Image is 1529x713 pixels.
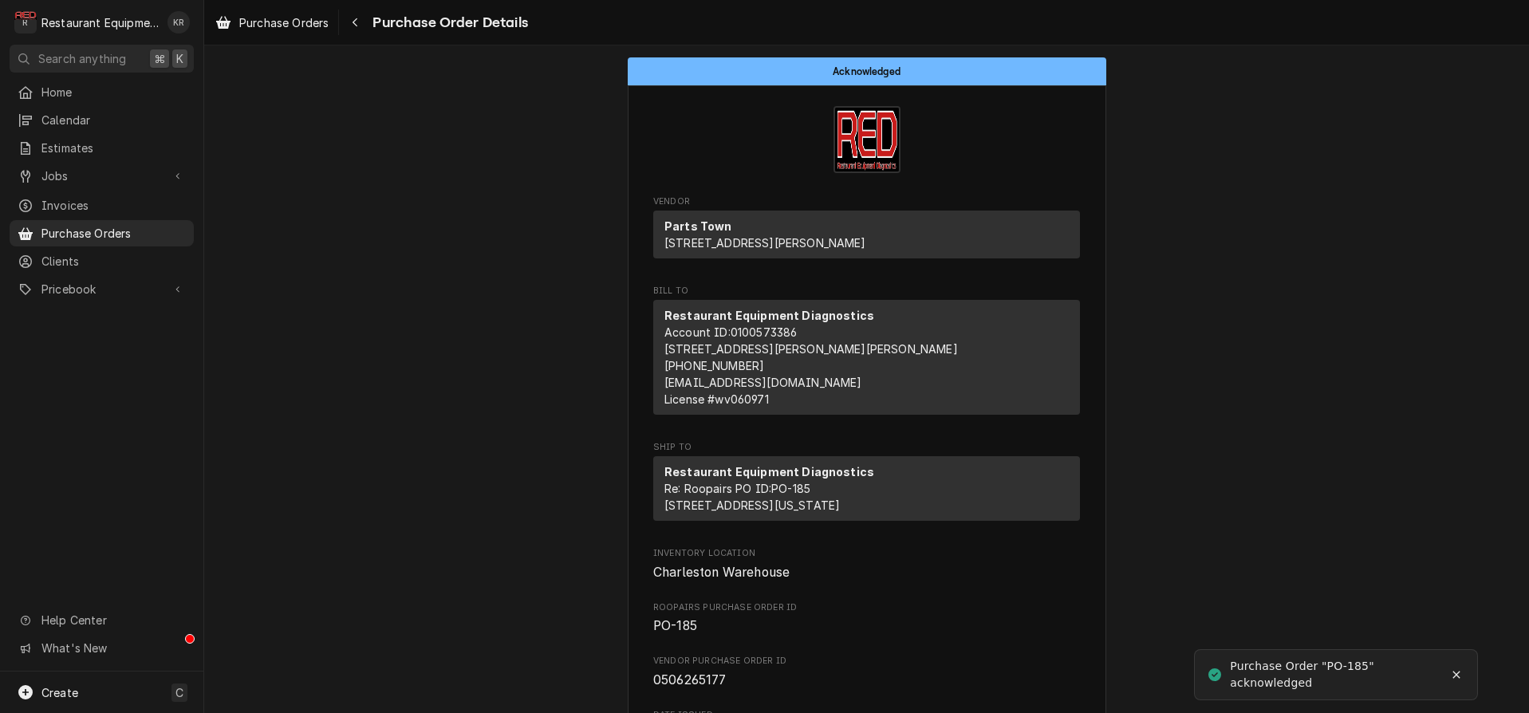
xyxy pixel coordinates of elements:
a: Home [10,79,194,105]
a: Go to Pricebook [10,276,194,302]
div: Vendor Purchase Order ID [653,655,1080,689]
button: Search anything⌘K [10,45,194,73]
div: Bill To [653,300,1080,421]
span: Purchase Orders [239,14,329,31]
span: Help Center [41,612,184,628]
span: Purchase Order Details [368,12,528,33]
span: ⌘ [154,50,165,67]
div: Restaurant Equipment Diagnostics's Avatar [14,11,37,33]
div: Vendor [653,211,1080,265]
a: [PHONE_NUMBER] [664,359,764,372]
div: Kelli Robinette's Avatar [167,11,190,33]
span: Purchase Orders [41,225,186,242]
span: [STREET_ADDRESS][PERSON_NAME] [664,236,866,250]
span: 0506265177 [653,672,727,687]
span: Clients [41,253,186,270]
div: Restaurant Equipment Diagnostics [41,14,159,31]
span: Charleston Warehouse [653,565,790,580]
div: Purchase Order Bill To [653,285,1080,422]
span: Inventory Location [653,563,1080,582]
a: [EMAIL_ADDRESS][DOMAIN_NAME] [664,376,861,389]
div: Ship To [653,456,1080,527]
span: K [176,50,183,67]
a: Clients [10,248,194,274]
span: What's New [41,640,184,656]
span: Estimates [41,140,186,156]
div: Roopairs Purchase Order ID [653,601,1080,636]
span: Re: Roopairs PO ID: PO-185 [664,482,810,495]
span: Create [41,686,78,699]
a: Go to Jobs [10,163,194,189]
div: Purchase Order Ship To [653,441,1080,528]
a: Estimates [10,135,194,161]
a: Go to Help Center [10,607,194,633]
strong: Parts Town [664,219,732,233]
span: C [175,684,183,701]
div: Vendor [653,211,1080,258]
strong: Restaurant Equipment Diagnostics [664,309,874,322]
div: Status [628,57,1106,85]
span: Account ID: 0100573386 [664,325,797,339]
div: Purchase Order "PO-185" acknowledged [1230,658,1444,691]
strong: Restaurant Equipment Diagnostics [664,465,874,479]
a: Go to What's New [10,635,194,661]
a: Calendar [10,107,194,133]
div: Purchase Order Vendor [653,195,1080,266]
img: Logo [833,106,900,173]
span: Vendor Purchase Order ID [653,655,1080,668]
a: Invoices [10,192,194,219]
div: Inventory Location [653,547,1080,581]
div: R [14,11,37,33]
div: Ship To [653,456,1080,521]
span: Home [41,84,186,100]
span: License # wv060971 [664,392,769,406]
span: Vendor Purchase Order ID [653,671,1080,690]
span: Roopairs Purchase Order ID [653,601,1080,614]
button: Navigate back [342,10,368,35]
span: PO-185 [653,618,697,633]
span: Inventory Location [653,547,1080,560]
span: Vendor [653,195,1080,208]
span: Acknowledged [833,66,900,77]
div: Bill To [653,300,1080,415]
span: [STREET_ADDRESS][PERSON_NAME][PERSON_NAME] [664,342,958,356]
span: Bill To [653,285,1080,297]
span: Calendar [41,112,186,128]
a: Purchase Orders [10,220,194,246]
span: Ship To [653,441,1080,454]
a: Purchase Orders [209,10,335,36]
div: KR [167,11,190,33]
span: Search anything [38,50,126,67]
span: Invoices [41,197,186,214]
span: Pricebook [41,281,162,297]
span: [STREET_ADDRESS][US_STATE] [664,498,840,512]
span: Roopairs Purchase Order ID [653,616,1080,636]
span: Jobs [41,167,162,184]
